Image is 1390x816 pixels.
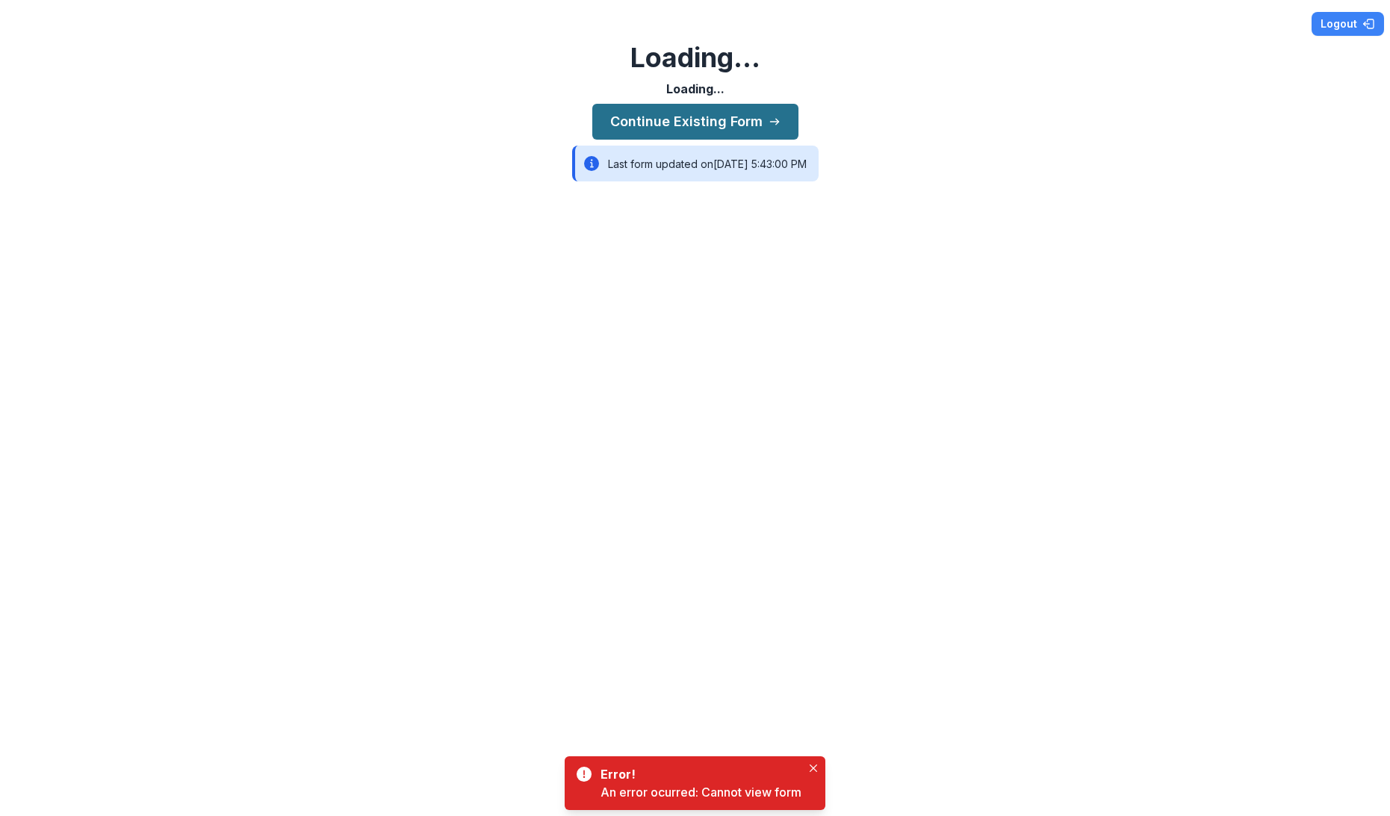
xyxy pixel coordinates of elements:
button: Logout [1312,12,1384,36]
div: Error! [601,765,795,783]
div: An error ocurred: Cannot view form [601,783,801,801]
p: Loading... [666,80,725,98]
h2: Loading... [630,42,760,74]
button: Continue Existing Form [592,104,798,140]
button: Close [804,759,822,777]
div: Last form updated on [DATE] 5:43:00 PM [572,146,819,181]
